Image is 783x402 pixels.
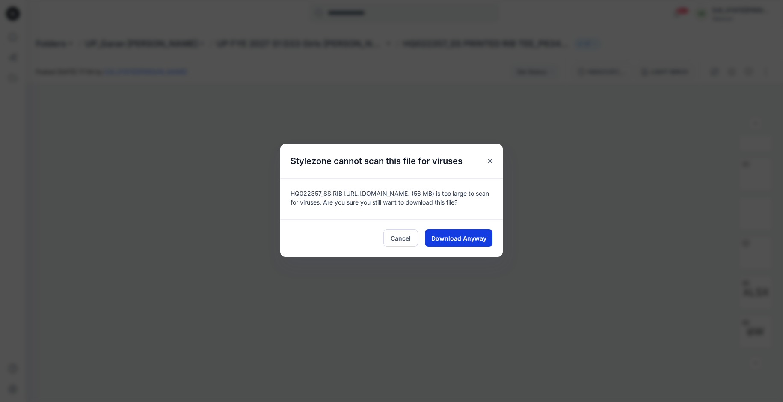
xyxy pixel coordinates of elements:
button: Close [482,153,498,169]
div: HQ022357_SS RIB [URL][DOMAIN_NAME] (56 MB) is too large to scan for viruses. Are you sure you sti... [280,178,503,219]
span: Cancel [391,234,411,243]
button: Download Anyway [425,229,492,247]
h5: Stylezone cannot scan this file for viruses [280,144,473,178]
span: Download Anyway [431,234,486,243]
button: Cancel [383,229,418,247]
